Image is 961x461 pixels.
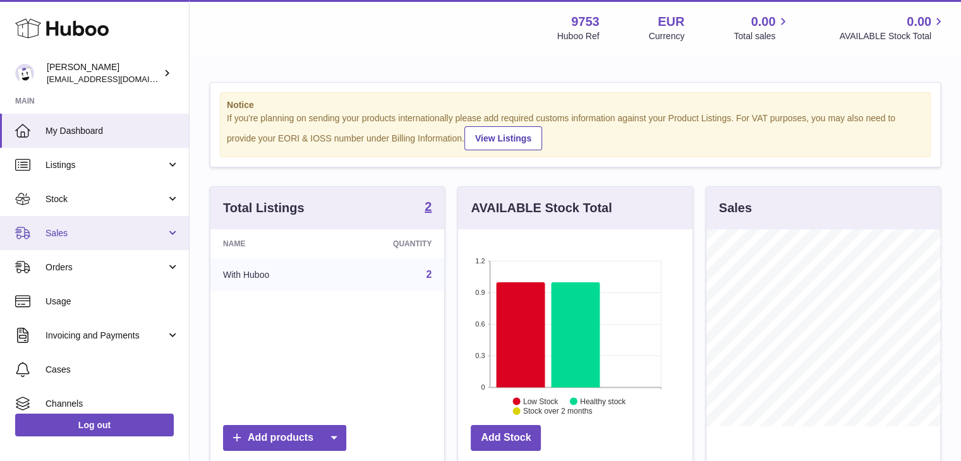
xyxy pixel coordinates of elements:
a: View Listings [464,126,542,150]
span: Channels [45,398,179,410]
a: 2 [426,269,432,280]
a: Add Stock [471,425,541,451]
text: 0 [481,383,485,391]
text: Healthy stock [580,397,626,405]
text: Stock over 2 months [523,407,592,416]
span: Total sales [734,30,790,42]
th: Name [210,229,334,258]
a: 0.00 AVAILABLE Stock Total [839,13,946,42]
a: 0.00 Total sales [734,13,790,42]
text: Low Stock [523,397,559,405]
span: Usage [45,296,179,308]
span: Listings [45,159,166,171]
text: 1.2 [476,257,485,265]
span: Orders [45,261,166,273]
a: Log out [15,414,174,436]
span: 0.00 [751,13,776,30]
div: [PERSON_NAME] [47,61,160,85]
span: Invoicing and Payments [45,330,166,342]
img: info@welovenoni.com [15,64,34,83]
td: With Huboo [210,258,334,291]
span: [EMAIL_ADDRESS][DOMAIN_NAME] [47,74,186,84]
a: 2 [425,200,432,215]
h3: Total Listings [223,200,305,217]
strong: Notice [227,99,924,111]
strong: EUR [658,13,684,30]
span: 0.00 [907,13,931,30]
div: Huboo Ref [557,30,600,42]
h3: Sales [719,200,752,217]
text: 0.3 [476,352,485,359]
span: My Dashboard [45,125,179,137]
strong: 2 [425,200,432,213]
div: Currency [649,30,685,42]
span: Cases [45,364,179,376]
div: If you're planning on sending your products internationally please add required customs informati... [227,112,924,150]
h3: AVAILABLE Stock Total [471,200,612,217]
a: Add products [223,425,346,451]
span: AVAILABLE Stock Total [839,30,946,42]
text: 0.6 [476,320,485,328]
span: Stock [45,193,166,205]
span: Sales [45,227,166,239]
strong: 9753 [571,13,600,30]
th: Quantity [334,229,444,258]
text: 0.9 [476,289,485,296]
